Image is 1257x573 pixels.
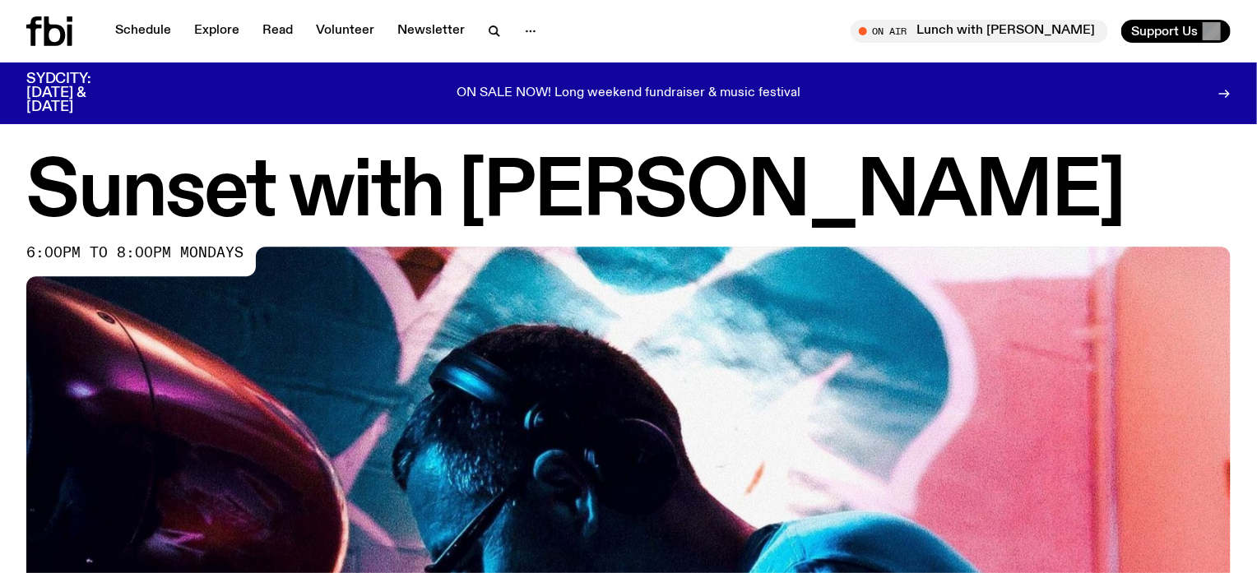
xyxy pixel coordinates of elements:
p: ON SALE NOW! Long weekend fundraiser & music festival [457,86,800,101]
span: Support Us [1131,24,1198,39]
a: Read [253,20,303,43]
a: Explore [184,20,249,43]
button: On AirLunch with [PERSON_NAME] [851,20,1108,43]
button: Support Us [1121,20,1231,43]
a: Volunteer [306,20,384,43]
h1: Sunset with [PERSON_NAME] [26,156,1231,230]
h3: SYDCITY: [DATE] & [DATE] [26,72,132,114]
a: Schedule [105,20,181,43]
span: 6:00pm to 8:00pm mondays [26,247,244,260]
a: Newsletter [387,20,475,43]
